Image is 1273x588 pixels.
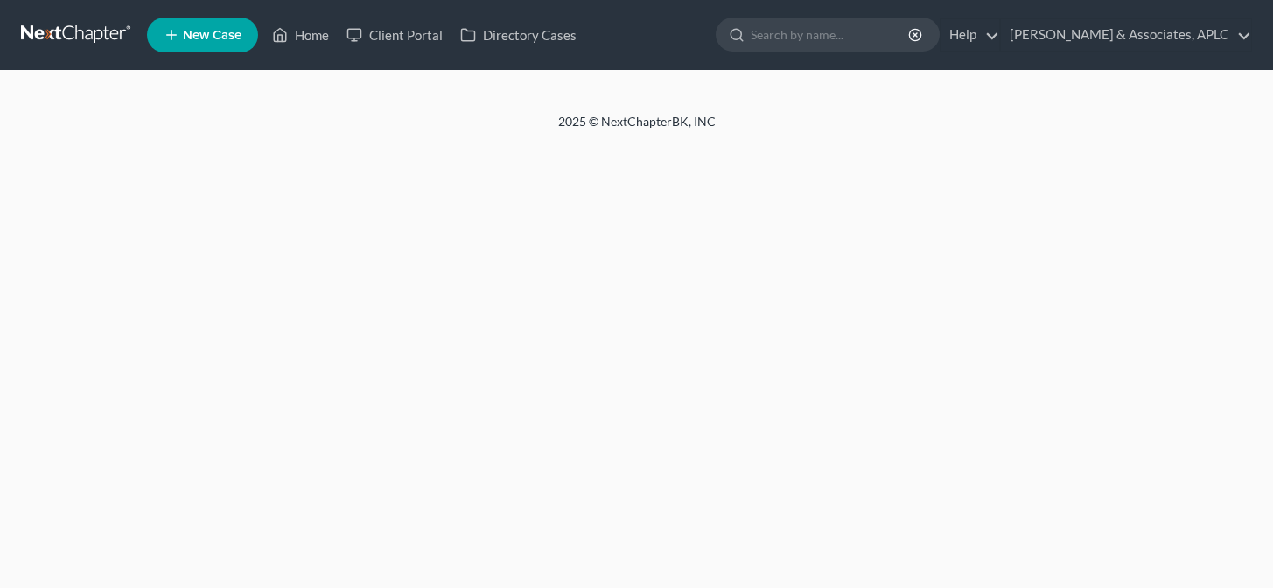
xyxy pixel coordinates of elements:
div: 2025 © NextChapterBK, INC [138,113,1136,144]
span: New Case [183,29,241,42]
a: Client Portal [338,19,451,51]
input: Search by name... [751,18,911,51]
a: Help [941,19,999,51]
a: [PERSON_NAME] & Associates, APLC [1001,19,1251,51]
a: Directory Cases [451,19,585,51]
a: Home [263,19,338,51]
